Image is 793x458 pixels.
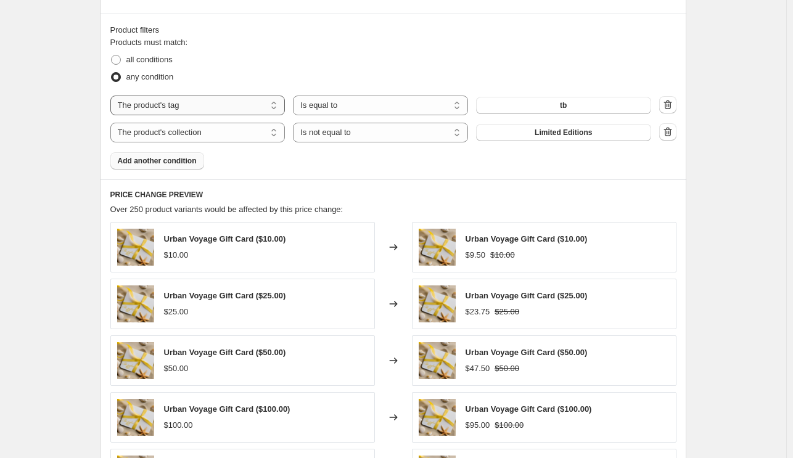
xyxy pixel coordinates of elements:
span: all conditions [126,55,173,64]
div: $9.50 [466,249,486,261]
strike: $10.00 [490,249,515,261]
span: Products must match: [110,38,188,47]
div: $47.50 [466,362,490,375]
button: Limited Editions [476,124,651,141]
div: $95.00 [466,419,490,431]
span: any condition [126,72,174,81]
span: Urban Voyage Gift Card ($100.00) [466,404,592,414]
div: Product filters [110,24,676,36]
span: Urban Voyage Gift Card ($100.00) [164,404,290,414]
span: Urban Voyage Gift Card ($50.00) [164,348,286,357]
img: 1000010115_80x.png [419,399,456,436]
span: Over 250 product variants would be affected by this price change: [110,205,343,214]
span: Urban Voyage Gift Card ($50.00) [466,348,588,357]
img: 1000010115_80x.png [419,342,456,379]
span: tb [560,100,567,110]
span: Urban Voyage Gift Card ($25.00) [466,291,588,300]
div: $10.00 [164,249,189,261]
img: 1000010115_80x.png [117,342,154,379]
div: $50.00 [164,362,189,375]
img: 1000010115_80x.png [419,285,456,322]
button: tb [476,97,651,114]
img: 1000010115_80x.png [117,285,154,322]
span: Urban Voyage Gift Card ($10.00) [164,234,286,243]
span: Urban Voyage Gift Card ($10.00) [466,234,588,243]
span: Limited Editions [535,128,592,137]
div: $100.00 [164,419,193,431]
strike: $100.00 [495,419,524,431]
span: Urban Voyage Gift Card ($25.00) [164,291,286,300]
img: 1000010115_80x.png [419,229,456,266]
div: $23.75 [466,306,490,318]
img: 1000010115_80x.png [117,399,154,436]
span: Add another condition [118,156,197,166]
div: $25.00 [164,306,189,318]
h6: PRICE CHANGE PREVIEW [110,190,676,200]
strike: $50.00 [495,362,519,375]
img: 1000010115_80x.png [117,229,154,266]
button: Add another condition [110,152,204,170]
strike: $25.00 [495,306,519,318]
